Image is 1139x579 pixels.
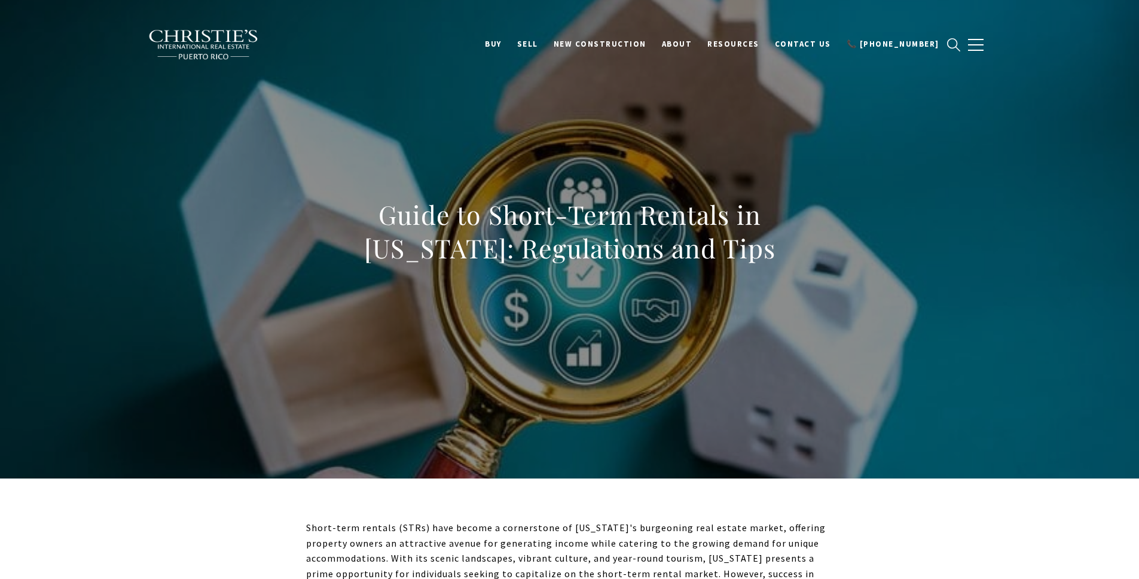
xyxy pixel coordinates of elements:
[775,39,831,49] span: Contact Us
[654,33,700,56] a: About
[509,33,546,56] a: SELL
[839,33,947,56] a: 📞 [PHONE_NUMBER]
[554,39,646,49] span: New Construction
[477,33,509,56] a: BUY
[700,33,767,56] a: Resources
[847,39,939,49] span: 📞 [PHONE_NUMBER]
[148,29,259,60] img: Christie's International Real Estate black text logo
[546,33,654,56] a: New Construction
[306,198,833,265] h1: Guide to Short-Term Rentals in [US_STATE]: Regulations and Tips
